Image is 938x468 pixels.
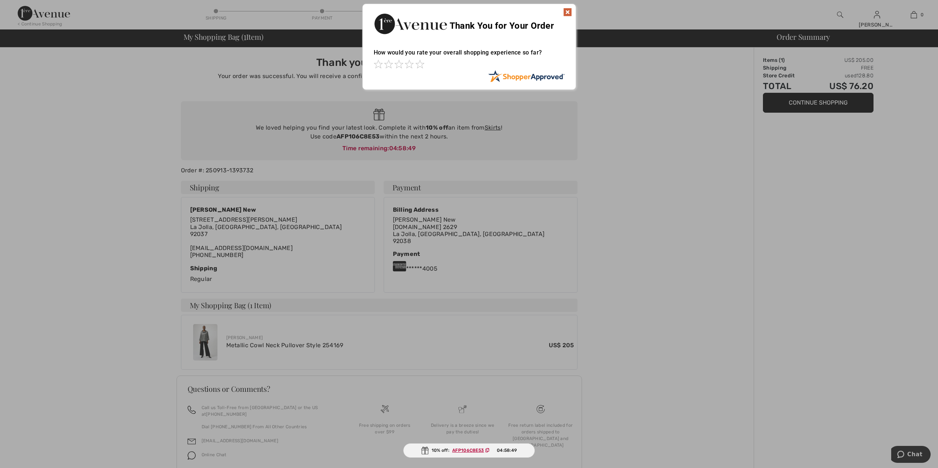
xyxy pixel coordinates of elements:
div: 10% off: [403,443,535,458]
img: x [563,8,572,17]
span: 04:58:49 [497,447,517,454]
span: Chat [16,5,31,12]
img: Thank You for Your Order [374,11,447,36]
img: Gift.svg [421,447,429,454]
div: How would you rate your overall shopping experience so far? [374,42,565,70]
span: Thank You for Your Order [450,21,554,31]
ins: AFP106C8E53 [452,448,484,453]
